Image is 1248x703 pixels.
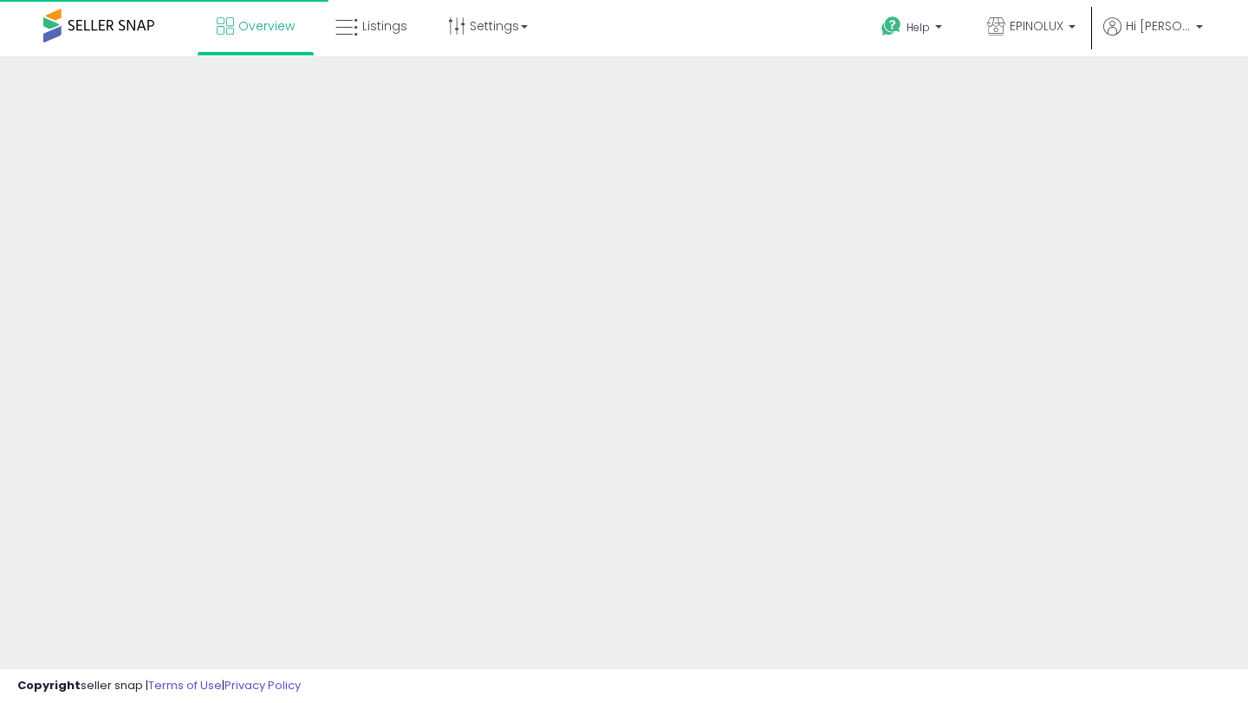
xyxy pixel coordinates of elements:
[224,677,301,693] a: Privacy Policy
[1103,17,1203,56] a: Hi [PERSON_NAME]
[907,20,930,35] span: Help
[362,17,407,35] span: Listings
[868,3,959,56] a: Help
[1010,17,1063,35] span: EPINOLUX
[148,677,222,693] a: Terms of Use
[881,16,902,37] i: Get Help
[17,678,301,694] div: seller snap | |
[1126,17,1191,35] span: Hi [PERSON_NAME]
[17,677,81,693] strong: Copyright
[238,17,295,35] span: Overview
